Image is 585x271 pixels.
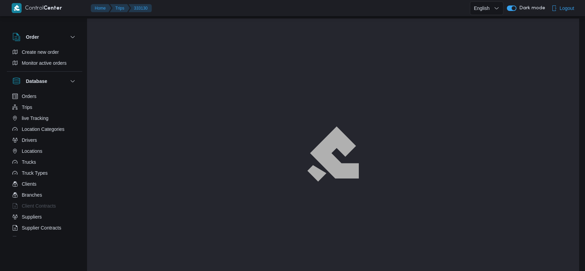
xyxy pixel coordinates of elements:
[12,3,22,13] img: X8yXhbKr1z7QwAAAABJRU5ErkJggg==
[10,58,80,69] button: Monitor active orders
[22,213,42,221] span: Suppliers
[22,114,49,122] span: live Tracking
[311,131,355,177] img: ILLA Logo
[10,91,80,102] button: Orders
[22,136,37,144] span: Drivers
[10,146,80,157] button: Locations
[10,211,80,222] button: Suppliers
[10,102,80,113] button: Trips
[26,77,47,85] h3: Database
[549,1,577,15] button: Logout
[22,48,59,56] span: Create new order
[110,4,130,12] button: Trips
[22,59,67,67] span: Monitor active orders
[22,92,37,100] span: Orders
[7,91,82,239] div: Database
[10,178,80,189] button: Clients
[10,200,80,211] button: Client Contracts
[10,47,80,58] button: Create new order
[22,125,65,133] span: Location Categories
[10,233,80,244] button: Devices
[44,6,62,11] b: Center
[22,202,56,210] span: Client Contracts
[10,135,80,146] button: Drivers
[22,235,39,243] span: Devices
[10,168,80,178] button: Truck Types
[22,191,42,199] span: Branches
[22,180,37,188] span: Clients
[22,103,33,111] span: Trips
[91,4,111,12] button: Home
[10,222,80,233] button: Supplier Contracts
[22,158,36,166] span: Trucks
[10,124,80,135] button: Location Categories
[10,113,80,124] button: live Tracking
[22,147,42,155] span: Locations
[22,169,48,177] span: Truck Types
[129,4,152,12] button: 333130
[10,157,80,168] button: Trucks
[7,47,82,71] div: Order
[10,189,80,200] button: Branches
[22,224,61,232] span: Supplier Contracts
[516,5,545,11] span: Dark mode
[12,33,77,41] button: Order
[26,33,39,41] h3: Order
[560,4,574,12] span: Logout
[12,77,77,85] button: Database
